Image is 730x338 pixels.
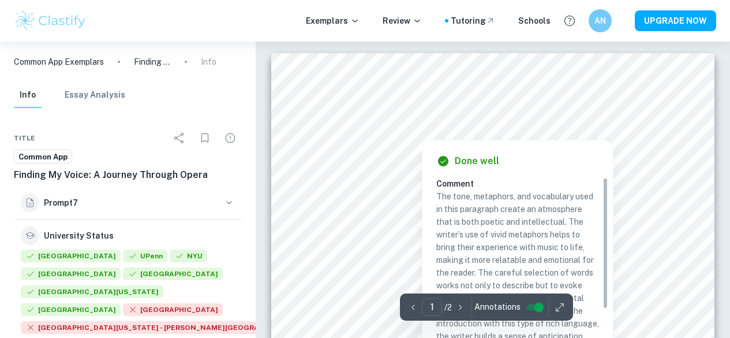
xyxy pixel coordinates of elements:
[436,177,599,190] h6: Comment
[21,268,121,280] span: [GEOGRAPHIC_DATA]
[14,133,35,143] span: Title
[589,9,612,32] button: AN
[14,9,87,32] img: Clastify logo
[14,168,242,182] h6: Finding My Voice: A Journey Through Opera
[201,55,216,68] p: Info
[444,301,452,314] p: / 2
[219,127,242,150] div: Report issue
[21,250,121,265] div: Accepted: Stanford University
[594,14,607,27] h6: AN
[21,285,163,301] div: Accepted: University of Wisconsin - Madison
[168,127,191,150] div: Share
[123,303,223,316] span: [GEOGRAPHIC_DATA]
[21,285,163,298] span: [GEOGRAPHIC_DATA][US_STATE]
[21,250,121,262] span: [GEOGRAPHIC_DATA]
[21,303,121,316] span: [GEOGRAPHIC_DATA]
[21,321,308,334] span: [GEOGRAPHIC_DATA][US_STATE] - [PERSON_NAME][GEOGRAPHIC_DATA]
[560,11,579,31] button: Help and Feedback
[518,14,551,27] a: Schools
[21,268,121,283] div: Accepted: Carnegie Mellon University
[65,83,125,108] button: Essay Analysis
[123,250,167,265] div: Accepted: University of Pennsylvania
[123,250,167,262] span: UPenn
[123,268,223,280] span: [GEOGRAPHIC_DATA]
[44,196,219,209] h6: Prompt 7
[123,303,223,319] div: Rejected: Princeton University
[451,14,495,27] a: Tutoring
[383,14,422,27] p: Review
[44,229,114,242] h6: University Status
[123,268,223,283] div: Accepted: Brown University
[170,250,207,265] div: Accepted: New York University
[455,154,499,168] h6: Done well
[14,187,242,219] button: Prompt7
[306,14,360,27] p: Exemplars
[193,127,216,150] div: Bookmark
[635,10,716,31] button: UPGRADE NOW
[14,55,104,68] a: Common App Exemplars
[21,321,308,337] div: Rejected: University of Michigan - Ann Arbor
[14,151,72,163] span: Common App
[170,250,207,262] span: NYU
[14,150,72,164] a: Common App
[14,83,42,108] button: Info
[474,301,521,313] span: Annotations
[21,303,121,319] div: Accepted: Emory University
[134,55,171,68] p: Finding My Voice: A Journey Through Opera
